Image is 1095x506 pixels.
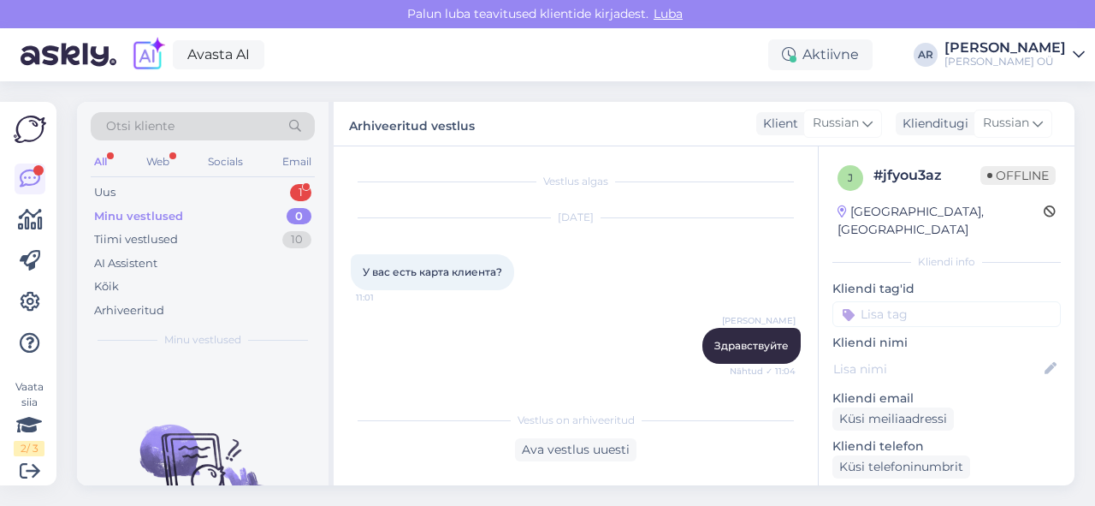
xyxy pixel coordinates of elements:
img: Askly Logo [14,116,46,143]
div: Uus [94,184,115,201]
span: [PERSON_NAME] [722,314,796,327]
div: [PERSON_NAME] OÜ [944,55,1066,68]
span: 11:01 [356,291,420,304]
div: Klienditugi [896,115,968,133]
div: Tiimi vestlused [94,231,178,248]
p: Kliendi telefon [832,438,1061,455]
span: Russian [813,114,859,133]
div: Socials [204,151,246,173]
div: Küsi meiliaadressi [832,408,954,431]
div: Vestlus algas [351,174,801,189]
div: Aktiivne [768,39,873,70]
div: # jfyou3az [873,165,980,186]
div: Arhiveeritud [94,302,164,319]
span: Vestlus on arhiveeritud [518,413,635,428]
div: AR [914,43,938,67]
p: Kliendi email [832,390,1061,408]
div: [GEOGRAPHIC_DATA], [GEOGRAPHIC_DATA] [838,203,1044,239]
div: 1 [290,184,311,201]
div: Vaata siia [14,379,44,456]
span: j [848,171,853,184]
div: [DATE] [351,210,801,225]
div: Minu vestlused [94,208,183,225]
div: Küsi telefoninumbrit [832,455,970,479]
span: Здравствуйте [714,339,789,352]
div: Klient [756,115,798,133]
input: Lisa tag [832,301,1061,327]
a: Avasta AI [173,40,264,69]
span: Luba [648,6,688,21]
input: Lisa nimi [833,360,1041,378]
span: У вас есть карта клиента? [363,265,502,278]
p: Kliendi nimi [832,334,1061,352]
div: Kliendi info [832,254,1061,270]
div: [PERSON_NAME] [944,41,1066,55]
img: explore-ai [130,37,166,73]
div: Email [279,151,315,173]
p: Kliendi tag'id [832,280,1061,298]
div: AI Assistent [94,255,157,272]
div: All [91,151,110,173]
span: Nähtud ✓ 11:04 [730,365,796,378]
label: Arhiveeritud vestlus [349,112,475,135]
div: 2 / 3 [14,441,44,456]
div: 0 [287,208,311,225]
span: Otsi kliente [106,117,175,135]
a: [PERSON_NAME][PERSON_NAME] OÜ [944,41,1085,68]
span: Minu vestlused [164,332,241,348]
span: Russian [983,114,1029,133]
div: Web [143,151,173,173]
div: Kõik [94,278,119,295]
div: Ava vestlus uuesti [515,438,636,461]
div: 10 [282,231,311,248]
span: Offline [980,166,1056,185]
